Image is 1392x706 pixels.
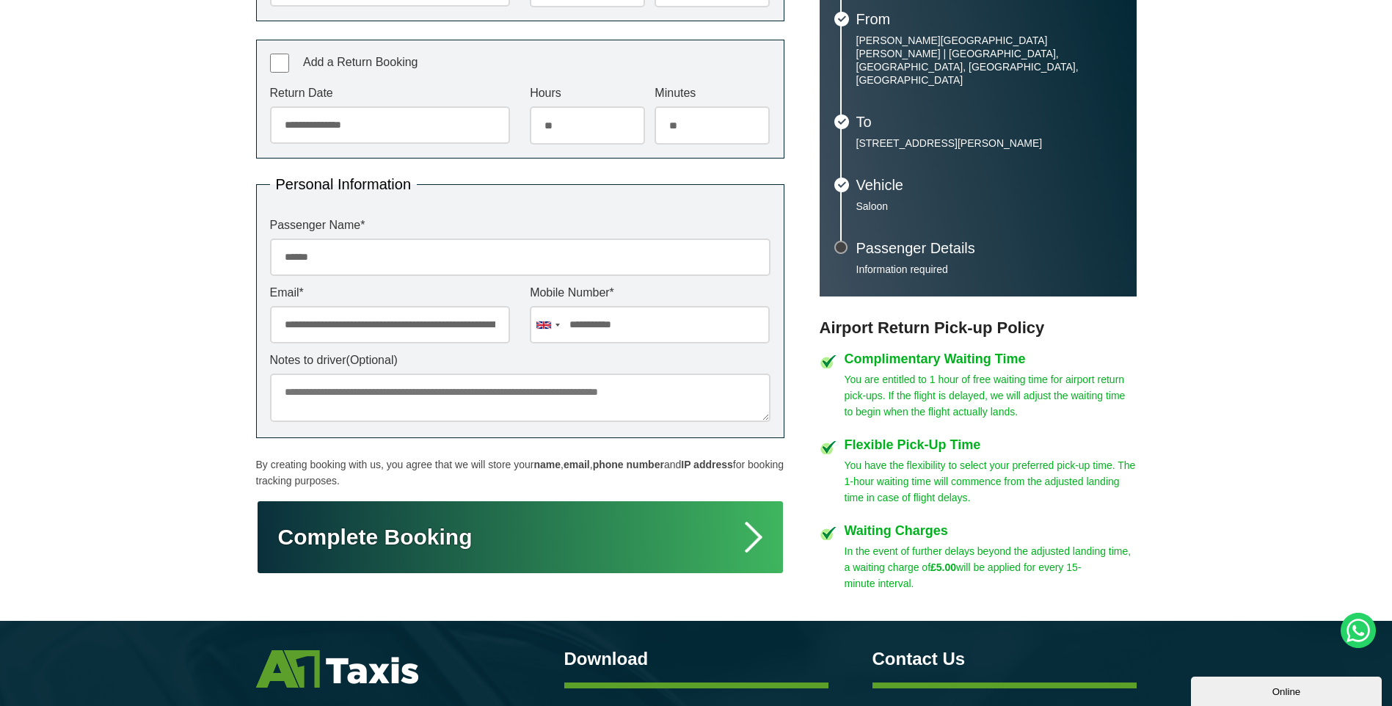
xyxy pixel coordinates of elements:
h3: Airport Return Pick-up Policy [820,319,1137,338]
p: By creating booking with us, you agree that we will store your , , and for booking tracking purpo... [256,456,784,489]
h3: Passenger Details [856,241,1122,255]
label: Return Date [270,87,510,99]
strong: IP address [681,459,733,470]
span: Add a Return Booking [303,56,418,68]
img: A1 Taxis St Albans [256,650,418,688]
p: [STREET_ADDRESS][PERSON_NAME] [856,137,1122,150]
label: Hours [530,87,645,99]
h4: Complimentary Waiting Time [845,352,1137,365]
label: Notes to driver [270,354,770,366]
h3: From [856,12,1122,26]
h3: To [856,114,1122,129]
label: Mobile Number [530,287,770,299]
h4: Waiting Charges [845,524,1137,537]
label: Email [270,287,510,299]
button: Complete Booking [256,500,784,575]
strong: name [533,459,561,470]
strong: phone number [593,459,664,470]
p: You have the flexibility to select your preferred pick-up time. The 1-hour waiting time will comm... [845,457,1137,506]
input: Add a Return Booking [270,54,289,73]
p: Saloon [856,200,1122,213]
h3: Contact Us [872,650,1137,668]
strong: £5.00 [930,561,956,573]
h3: Download [564,650,828,668]
strong: email [564,459,590,470]
legend: Personal Information [270,177,418,192]
span: (Optional) [346,354,398,366]
iframe: chat widget [1191,674,1385,706]
p: You are entitled to 1 hour of free waiting time for airport return pick-ups. If the flight is del... [845,371,1137,420]
p: [PERSON_NAME][GEOGRAPHIC_DATA][PERSON_NAME] | [GEOGRAPHIC_DATA], [GEOGRAPHIC_DATA], [GEOGRAPHIC_D... [856,34,1122,87]
div: United Kingdom: +44 [531,307,564,343]
label: Passenger Name [270,219,770,231]
label: Minutes [655,87,770,99]
h3: Vehicle [856,178,1122,192]
p: In the event of further delays beyond the adjusted landing time, a waiting charge of will be appl... [845,543,1137,592]
h4: Flexible Pick-Up Time [845,438,1137,451]
p: Information required [856,263,1122,276]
